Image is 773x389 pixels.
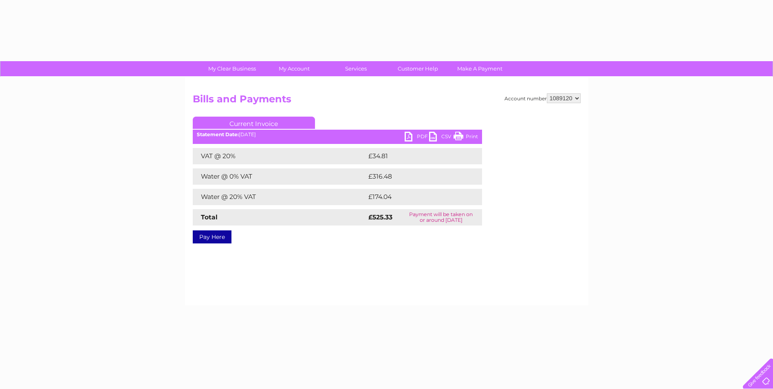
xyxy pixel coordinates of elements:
[366,168,467,185] td: £316.48
[197,131,239,137] b: Statement Date:
[368,213,392,221] strong: £525.33
[504,93,581,103] div: Account number
[198,61,266,76] a: My Clear Business
[366,189,467,205] td: £174.04
[454,132,478,144] a: Print
[193,132,482,137] div: [DATE]
[366,148,465,164] td: £34.81
[384,61,451,76] a: Customer Help
[193,189,366,205] td: Water @ 20% VAT
[405,132,429,144] a: PDF
[193,93,581,109] h2: Bills and Payments
[193,148,366,164] td: VAT @ 20%
[201,213,218,221] strong: Total
[193,168,366,185] td: Water @ 0% VAT
[193,230,231,243] a: Pay Here
[429,132,454,144] a: CSV
[193,117,315,129] a: Current Invoice
[322,61,390,76] a: Services
[446,61,513,76] a: Make A Payment
[400,209,482,225] td: Payment will be taken on or around [DATE]
[260,61,328,76] a: My Account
